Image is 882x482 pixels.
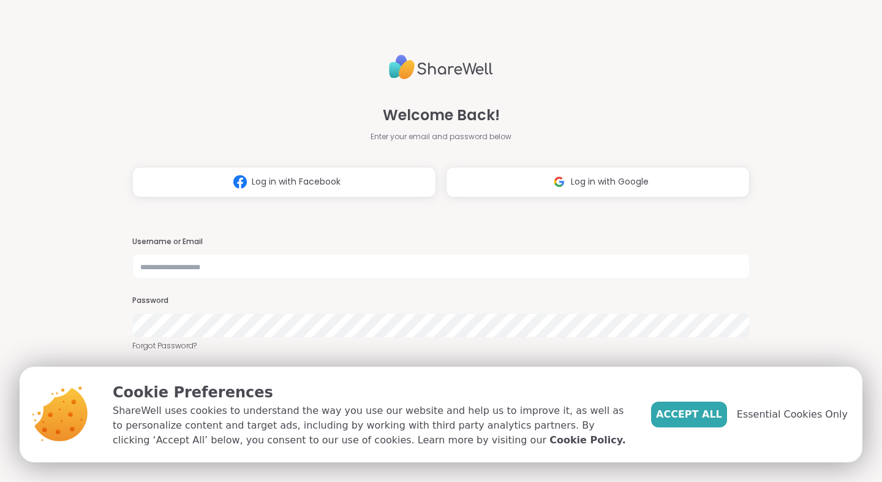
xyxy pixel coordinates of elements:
span: Essential Cookies Only [737,407,848,422]
img: ShareWell Logomark [548,170,571,193]
img: ShareWell Logo [389,50,493,85]
h3: Username or Email [132,237,750,247]
button: Log in with Facebook [132,167,436,197]
a: Forgot Password? [132,340,750,351]
span: Accept All [656,407,722,422]
button: Log in with Google [446,167,750,197]
span: Log in with Google [571,175,649,188]
span: Log in with Facebook [252,175,341,188]
img: ShareWell Logomark [228,170,252,193]
a: Cookie Policy. [549,433,625,448]
h3: Password [132,296,750,306]
span: Welcome Back! [383,104,500,126]
p: Cookie Preferences [113,381,631,404]
span: Enter your email and password below [371,131,511,142]
button: Accept All [651,402,727,427]
p: ShareWell uses cookies to understand the way you use our website and help us to improve it, as we... [113,404,631,448]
